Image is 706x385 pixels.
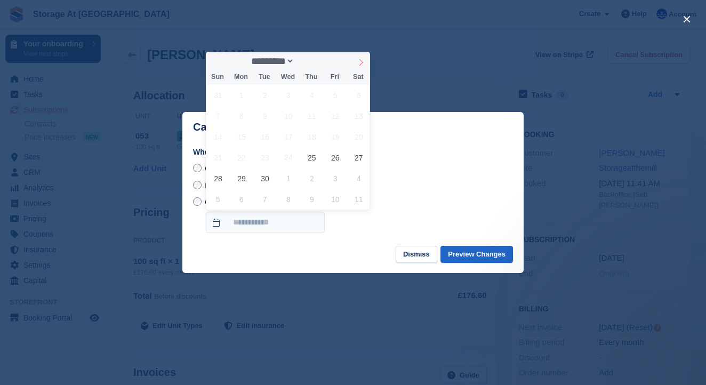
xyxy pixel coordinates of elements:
span: October 1, 2025 [278,168,299,189]
span: September 15, 2025 [231,126,252,147]
span: Fri [323,74,347,81]
span: September 25, 2025 [301,147,322,168]
span: September 16, 2025 [254,126,275,147]
input: On a custom date [193,197,202,206]
span: September 5, 2025 [325,85,346,106]
span: October 6, 2025 [231,189,252,210]
span: October 7, 2025 [254,189,275,210]
span: September 12, 2025 [325,106,346,126]
input: Cancel at end of term - [DATE] [193,164,202,172]
span: Sun [206,74,229,81]
select: Month [248,55,295,67]
span: Tue [253,74,276,81]
span: September 2, 2025 [254,85,275,106]
span: Cancel at end of term - [DATE] [205,164,306,173]
span: On a custom date [205,198,264,206]
input: On a custom date [206,212,325,233]
span: September 21, 2025 [207,147,228,168]
span: September 23, 2025 [254,147,275,168]
span: October 2, 2025 [301,168,322,189]
p: Cancel Subscription [193,121,296,133]
span: October 11, 2025 [348,189,369,210]
span: October 10, 2025 [325,189,346,210]
span: October 8, 2025 [278,189,299,210]
button: Dismiss [396,246,437,263]
span: Immediately [205,181,245,190]
span: October 4, 2025 [348,168,369,189]
span: September 3, 2025 [278,85,299,106]
span: September 6, 2025 [348,85,369,106]
input: Immediately [193,181,202,189]
input: Year [294,55,328,67]
span: Wed [276,74,300,81]
span: September 8, 2025 [231,106,252,126]
span: September 18, 2025 [301,126,322,147]
button: close [678,11,695,28]
span: September 1, 2025 [231,85,252,106]
span: September 22, 2025 [231,147,252,168]
button: Preview Changes [440,246,513,263]
span: September 28, 2025 [207,168,228,189]
span: September 29, 2025 [231,168,252,189]
span: September 30, 2025 [254,168,275,189]
span: September 17, 2025 [278,126,299,147]
span: September 9, 2025 [254,106,275,126]
span: September 7, 2025 [207,106,228,126]
span: September 19, 2025 [325,126,346,147]
span: September 13, 2025 [348,106,369,126]
span: Thu [300,74,323,81]
span: September 27, 2025 [348,147,369,168]
span: Mon [229,74,253,81]
span: August 31, 2025 [207,85,228,106]
span: September 4, 2025 [301,85,322,106]
span: October 9, 2025 [301,189,322,210]
span: October 3, 2025 [325,168,346,189]
span: September 24, 2025 [278,147,299,168]
label: When do you want to cancel the subscription? [193,147,513,158]
span: Sat [347,74,370,81]
span: September 26, 2025 [325,147,346,168]
span: September 20, 2025 [348,126,369,147]
span: October 5, 2025 [207,189,228,210]
span: September 10, 2025 [278,106,299,126]
span: September 14, 2025 [207,126,228,147]
span: September 11, 2025 [301,106,322,126]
